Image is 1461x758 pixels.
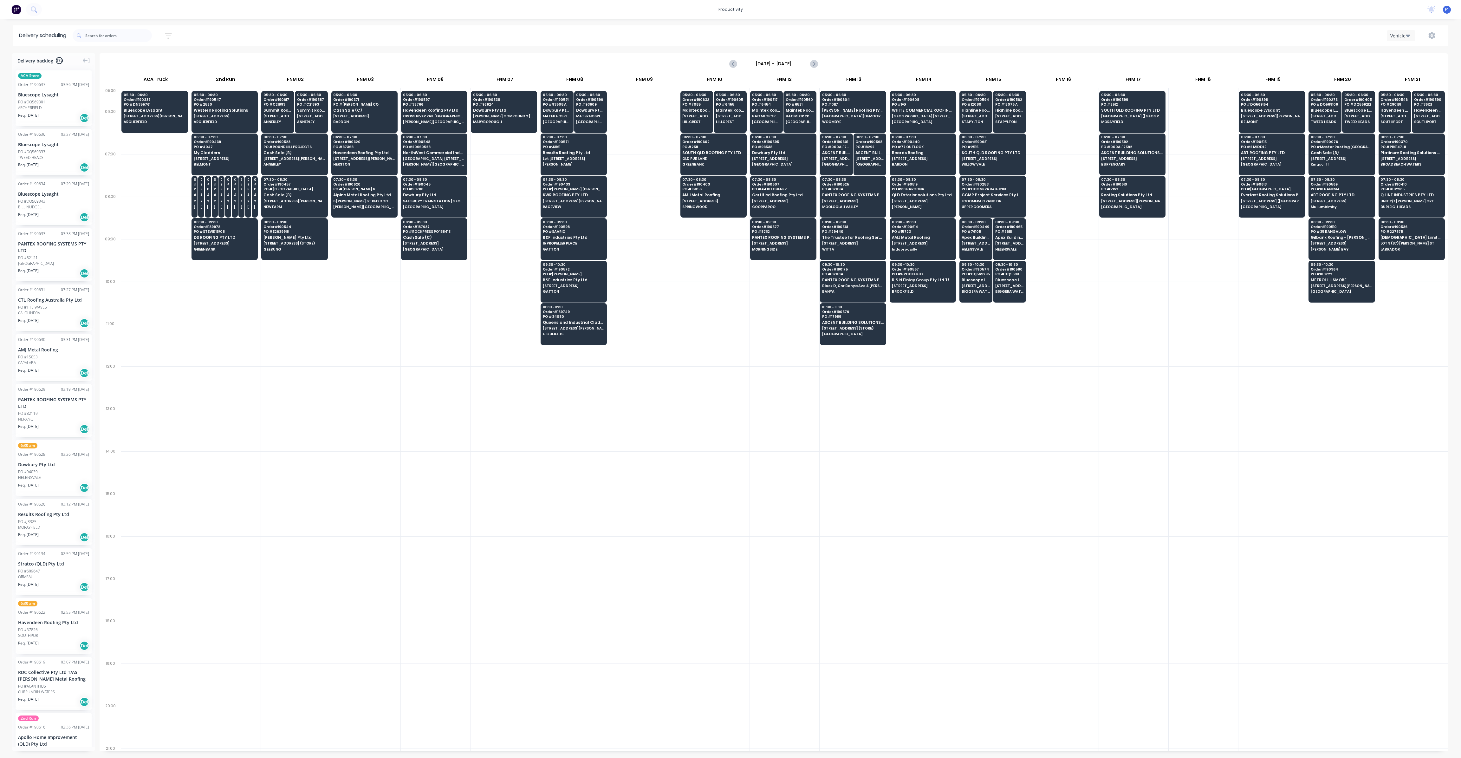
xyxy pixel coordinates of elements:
[333,108,395,112] span: Cash Sale (C)
[716,114,744,118] span: [STREET_ADDRESS][PERSON_NAME]
[403,140,464,144] span: Order # 190548
[194,157,255,160] span: [STREET_ADDRESS]
[1311,108,1339,112] span: Bluescope Lysaght
[1311,98,1339,101] span: Order # 190273
[892,178,953,181] span: 07:30 - 08:30
[716,98,744,101] span: Order # 190605
[752,120,781,124] span: [GEOGRAPHIC_DATA]
[892,151,953,155] span: Beards Roofing
[124,120,185,124] span: ARCHERFIELD
[124,98,185,101] span: Order # 190337
[822,114,884,118] span: [GEOGRAPHIC_DATA][DEMOGRAPHIC_DATA] [STREET_ADDRESS][PERSON_NAME]
[124,93,185,97] span: 05:30 - 06:30
[200,178,202,181] span: 07:30
[576,98,605,101] span: Order # 190596
[543,162,604,166] span: [PERSON_NAME]
[1311,120,1339,124] span: TWEED HEADS
[1311,145,1372,149] span: PO # Master Roofing [GEOGRAPHIC_DATA]
[576,93,605,97] span: 05:30 - 06:30
[1344,98,1373,101] span: Order # 190405
[543,178,604,181] span: 07:30 - 08:30
[18,82,45,88] div: Order # 190637
[1311,114,1339,118] span: [STREET_ADDRESS] (STORE)
[543,108,571,112] span: Dowbury Pty Ltd
[400,74,470,88] div: FNM 06
[855,140,884,144] span: Order # 190568
[263,102,292,106] span: PO # C21893
[333,102,395,106] span: PO # [PERSON_NAME] CO
[403,102,464,106] span: PO # 32766
[855,135,884,139] span: 06:30 - 07:30
[1101,178,1163,181] span: 07:30 - 08:30
[962,162,1023,166] span: WILLOW VALE
[263,98,292,101] span: Order # 190617
[543,120,571,124] span: [GEOGRAPHIC_DATA]
[1241,114,1302,118] span: [STREET_ADDRESS][PERSON_NAME]
[995,98,1024,101] span: Order # 190562
[543,145,604,149] span: PO # J3161
[403,120,464,124] span: [PERSON_NAME][GEOGRAPHIC_DATA]
[333,140,395,144] span: Order # 190320
[822,140,851,144] span: Order # 190601
[1101,135,1163,139] span: 06:30 - 07:30
[1168,74,1238,88] div: FNM 18
[56,57,63,64] span: 172
[1344,114,1373,118] span: [STREET_ADDRESS] (STORE)
[543,140,604,144] span: Order # 190571
[1311,178,1372,181] span: 07:30 - 08:30
[679,74,749,88] div: FNM 10
[786,93,814,97] span: 05:30 - 06:30
[17,57,53,64] span: Delivery backlog
[1029,74,1098,88] div: FNM 16
[1101,140,1163,144] span: Order # 190592
[333,98,395,101] span: Order # 190371
[822,135,851,139] span: 06:30 - 07:30
[715,5,746,14] div: productivity
[610,74,679,88] div: FNM 09
[333,135,395,139] span: 06:30 - 07:30
[995,120,1024,124] span: STAPYLTON
[786,120,814,124] span: [GEOGRAPHIC_DATA]
[1311,140,1372,144] span: Order # 190076
[682,93,711,97] span: 05:30 - 06:30
[1101,151,1163,155] span: ASCENT BUILDING SOLUTIONS PTY LTD
[194,151,255,155] span: My Cladders
[1414,98,1443,101] span: Order # 190590
[892,102,953,106] span: PO # FG
[18,162,39,168] span: Req. [DATE]
[18,155,89,160] div: TWEED HEADS
[263,93,292,97] span: 05:30 - 06:30
[543,102,571,106] span: PO # 93608 A
[892,135,953,139] span: 06:30 - 07:30
[473,102,535,106] span: PO # 92924
[194,162,255,166] span: BELMONT
[1414,102,1443,106] span: PO # 36121
[962,145,1023,149] span: PO # 2515
[403,114,464,118] span: CROSS RIVER RAIL [GEOGRAPHIC_DATA]
[333,120,395,124] span: BARDON
[473,114,535,118] span: [PERSON_NAME] COMPOUND 2 [PERSON_NAME] ST
[1308,74,1377,88] div: FNM 20
[194,114,255,118] span: [STREET_ADDRESS]
[1311,135,1372,139] span: 06:30 - 07:30
[100,87,121,108] div: 05:30
[85,29,152,42] input: Search for orders
[543,157,604,160] span: Lot [STREET_ADDRESS]
[962,135,1023,139] span: 06:30 - 07:30
[263,157,325,160] span: [STREET_ADDRESS][PERSON_NAME][DEMOGRAPHIC_DATA]
[1390,32,1409,39] div: Vehicle
[1241,151,1302,155] span: ABT ROOFING PTY LTD
[576,120,605,124] span: [GEOGRAPHIC_DATA]
[194,98,255,101] span: Order # 190547
[1414,93,1443,97] span: 05:30 - 06:30
[682,157,744,160] span: OLD PUB LANE
[1380,135,1442,139] span: 06:30 - 07:30
[333,93,395,97] span: 05:30 - 06:30
[403,178,464,181] span: 07:30 - 08:30
[403,157,464,160] span: [GEOGRAPHIC_DATA] [STREET_ADDRESS][PERSON_NAME]
[892,140,953,144] span: Order # 190440
[297,102,326,106] span: PO # C21893
[1101,98,1163,101] span: Order # 190599
[892,98,953,101] span: Order # 190608
[786,108,814,112] span: Maintek Roofing - [PERSON_NAME]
